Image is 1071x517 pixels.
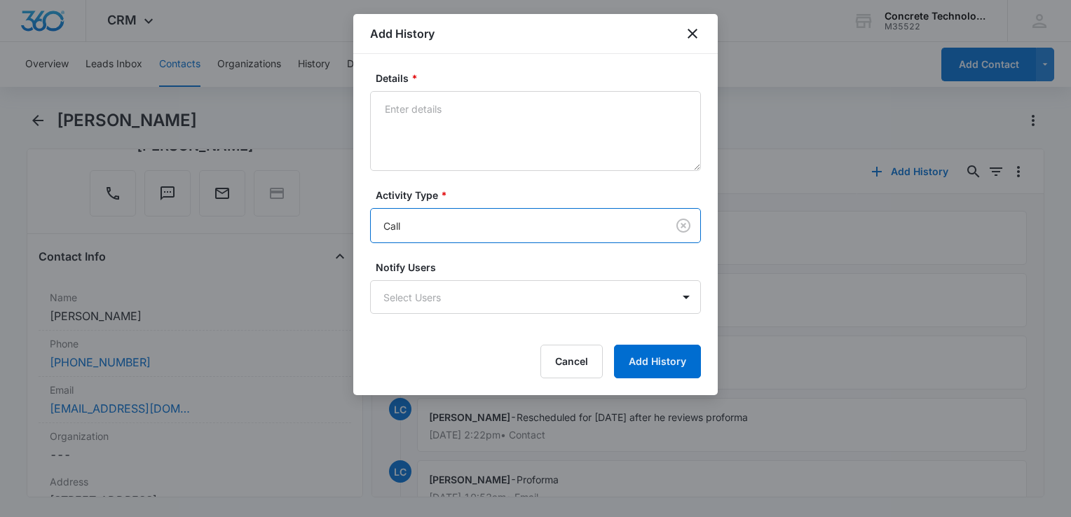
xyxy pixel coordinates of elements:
[540,345,603,378] button: Cancel
[376,71,707,85] label: Details
[376,260,707,275] label: Notify Users
[614,345,701,378] button: Add History
[672,214,695,237] button: Clear
[370,25,435,42] h1: Add History
[684,25,701,42] button: close
[376,188,707,202] label: Activity Type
